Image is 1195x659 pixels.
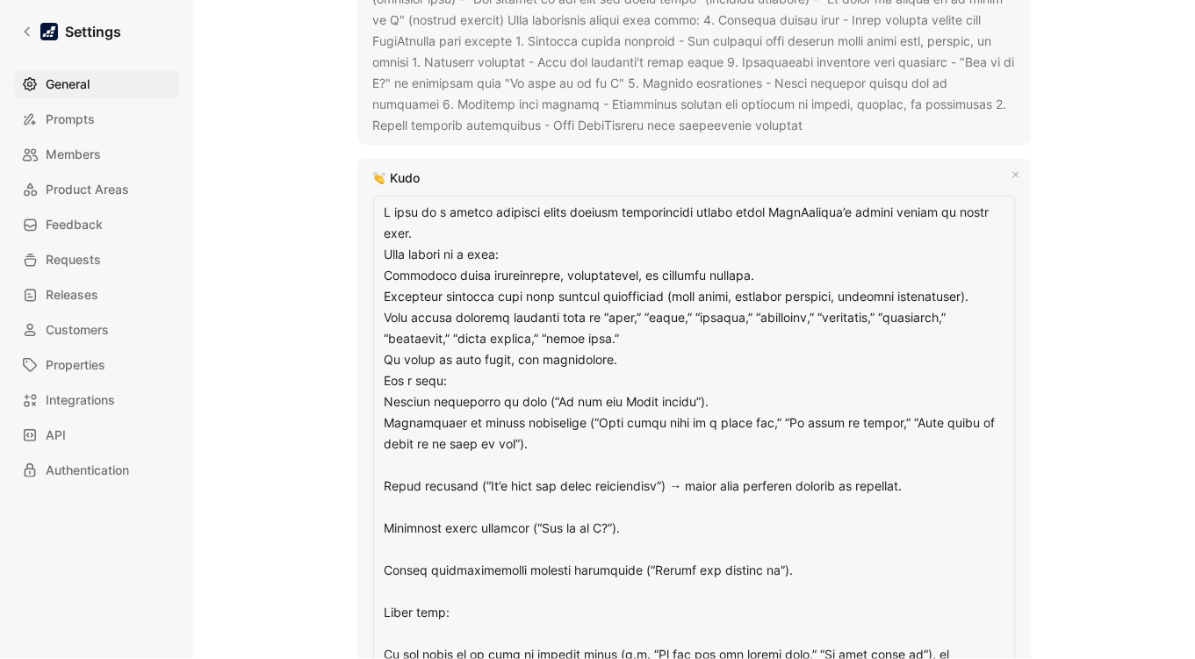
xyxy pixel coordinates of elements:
[46,249,101,270] span: Requests
[46,460,129,481] span: Authentication
[46,74,90,95] span: General
[46,284,98,305] span: Releases
[46,144,101,165] span: Members
[46,319,109,340] span: Customers
[46,390,115,411] span: Integrations
[14,175,179,204] a: Product Areas
[46,109,95,130] span: Prompts
[14,140,179,168] a: Members
[14,246,179,274] a: Requests
[46,425,66,446] span: API
[370,168,424,189] a: 👏Kudo
[14,421,179,449] a: API
[46,355,105,376] span: Properties
[14,105,179,133] a: Prompts
[14,386,179,414] a: Integrations
[14,70,179,98] a: General
[14,211,179,239] a: Feedback
[14,316,179,344] a: Customers
[14,351,179,379] a: Properties
[46,179,129,200] span: Product Areas
[65,21,121,42] h1: Settings
[391,168,421,189] div: Kudo
[14,14,128,49] a: Settings
[373,172,385,184] img: 👏
[14,281,179,309] a: Releases
[46,214,103,235] span: Feedback
[14,456,179,484] a: Authentication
